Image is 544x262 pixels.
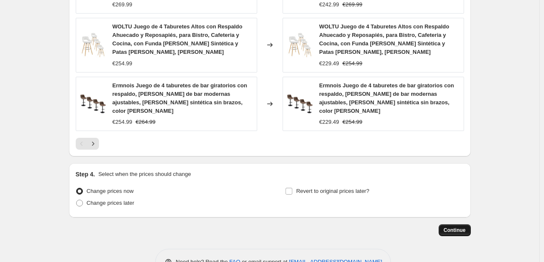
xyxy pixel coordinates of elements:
[87,200,135,206] span: Change prices later
[319,59,339,68] div: €229.49
[87,188,134,194] span: Change prices now
[113,23,242,55] span: WOLTU Juego de 4 Taburetes Altos con Respaldo Ahuecado y Reposapiés, para Bistro, Cafeteria y Coc...
[343,59,363,68] strike: €254.99
[113,0,132,9] div: €269.99
[343,0,363,9] strike: €269.99
[287,91,313,117] img: 61p4pRiOu5L_80x.jpg
[80,91,106,117] img: 61p4pRiOu5L_80x.jpg
[76,170,95,178] h2: Step 4.
[319,0,339,9] div: €242.99
[113,59,132,68] div: €254.99
[136,118,156,126] strike: €264.99
[296,188,369,194] span: Revert to original prices later?
[80,32,106,58] img: 612MkCO3ZvL_80x.jpg
[319,82,454,114] span: Ermnois Juego de 4 taburetes de bar giratorios con respaldo, [PERSON_NAME] de bar modernas ajusta...
[113,118,132,126] div: €254.99
[87,138,99,150] button: Next
[98,170,191,178] p: Select when the prices should change
[76,138,99,150] nav: Pagination
[319,23,449,55] span: WOLTU Juego de 4 Taburetes Altos con Respaldo Ahuecado y Reposapiés, para Bistro, Cafeteria y Coc...
[444,227,466,234] span: Continue
[319,118,339,126] div: €229.49
[287,32,313,58] img: 612MkCO3ZvL_80x.jpg
[113,82,247,114] span: Ermnois Juego de 4 taburetes de bar giratorios con respaldo, [PERSON_NAME] de bar modernas ajusta...
[439,224,471,236] button: Continue
[343,118,363,126] strike: €254.99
